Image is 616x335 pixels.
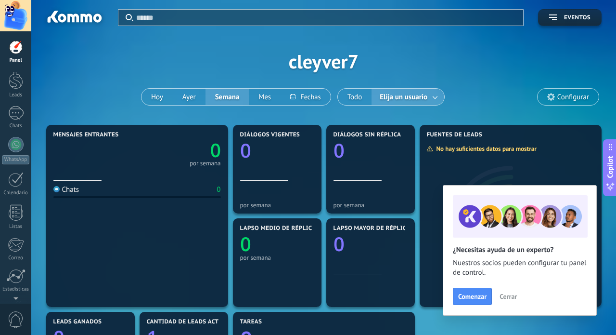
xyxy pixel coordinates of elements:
[249,89,281,105] button: Mes
[458,293,487,300] span: Comenzar
[538,9,602,26] button: Eventos
[240,319,262,325] span: Tareas
[2,286,30,293] div: Estadísticas
[137,137,221,163] a: 0
[240,132,300,138] span: Diálogos vigentes
[53,319,102,325] span: Leads ganados
[147,319,233,325] span: Cantidad de leads activos
[453,245,587,255] h2: ¿Necesitas ayuda de un experto?
[495,289,521,304] button: Cerrar
[240,137,251,163] text: 0
[2,92,30,98] div: Leads
[210,137,220,163] text: 0
[427,132,483,138] span: Fuentes de leads
[173,89,205,105] button: Ayer
[605,156,615,178] span: Copilot
[2,255,30,261] div: Correo
[334,201,408,209] div: por semana
[190,161,221,166] div: por semana
[240,254,314,261] div: por semana
[453,258,587,278] span: Nuestros socios pueden configurar tu panel de control.
[53,132,119,138] span: Mensajes entrantes
[372,89,444,105] button: Elija un usuario
[53,185,79,194] div: Chats
[334,230,345,257] text: 0
[2,155,29,164] div: WhatsApp
[240,225,316,232] span: Lapso medio de réplica
[557,93,589,101] span: Configurar
[141,89,173,105] button: Hoy
[205,89,249,105] button: Semana
[564,14,590,21] span: Eventos
[2,190,30,196] div: Calendario
[53,186,60,192] img: Chats
[378,91,429,104] span: Elija un usuario
[2,123,30,129] div: Chats
[240,201,314,209] div: por semana
[281,89,330,105] button: Fechas
[217,185,220,194] div: 0
[426,145,543,153] div: No hay suficientes datos para mostrar
[2,224,30,230] div: Listas
[334,225,410,232] span: Lapso mayor de réplica
[2,57,30,64] div: Panel
[240,230,251,257] text: 0
[338,89,372,105] button: Todo
[453,288,492,305] button: Comenzar
[334,132,401,138] span: Diálogos sin réplica
[334,137,345,163] text: 0
[500,293,517,300] span: Cerrar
